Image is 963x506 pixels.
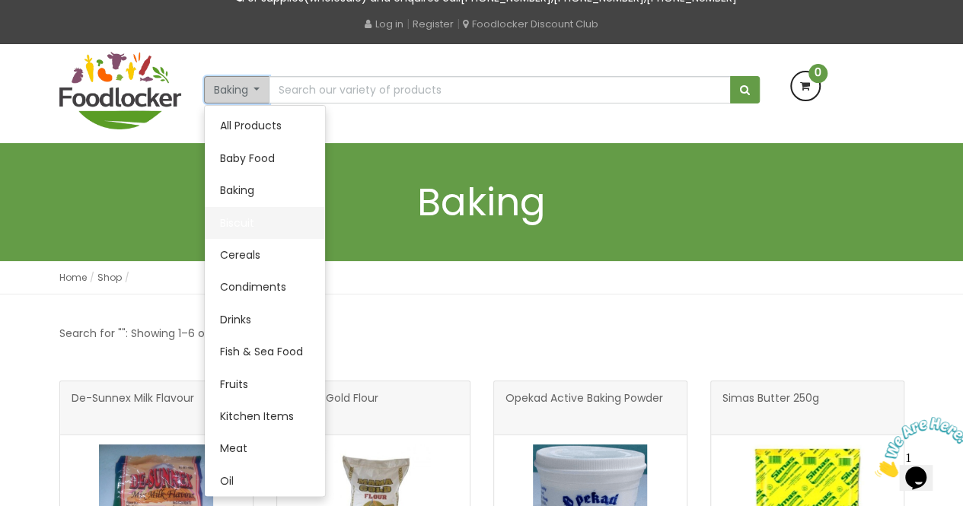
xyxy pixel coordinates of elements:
[205,432,325,464] a: Meat
[205,207,325,239] a: Biscuit
[205,465,325,497] a: Oil
[72,393,194,423] span: De-Sunnex Milk Flavour
[6,6,100,66] img: Chat attention grabber
[457,16,460,31] span: |
[205,174,325,206] a: Baking
[722,393,819,423] span: Simas Butter 250g
[205,368,325,400] a: Fruits
[59,52,181,129] img: FoodLocker
[205,336,325,368] a: Fish & Sea Food
[808,64,827,83] span: 0
[205,110,325,142] a: All Products
[407,16,410,31] span: |
[289,393,378,423] span: Mama Gold Flour
[59,325,257,342] p: Search for "": Showing 1–6 of 6 results
[463,17,598,31] a: Foodlocker Discount Club
[59,181,904,223] h1: Baking
[413,17,454,31] a: Register
[205,142,325,174] a: Baby Food
[205,400,325,432] a: Kitchen Items
[6,6,12,19] span: 1
[505,393,663,423] span: Opekad Active Baking Powder
[204,76,270,103] button: Baking
[869,411,963,483] iframe: chat widget
[97,271,122,284] a: Shop
[269,76,730,103] input: Search our variety of products
[59,271,87,284] a: Home
[205,271,325,303] a: Condiments
[365,17,403,31] a: Log in
[205,304,325,336] a: Drinks
[205,239,325,271] a: Cereals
